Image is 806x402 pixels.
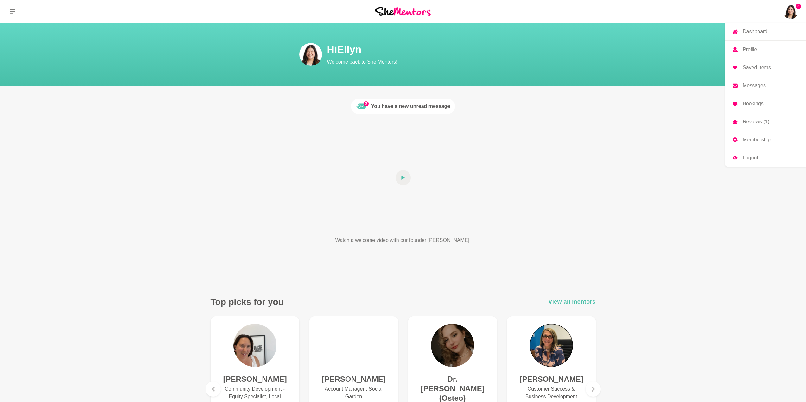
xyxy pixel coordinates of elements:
a: Profile [725,41,806,59]
p: Saved Items [743,65,771,70]
p: Watch a welcome video with our founder [PERSON_NAME]. [312,237,494,244]
a: Reviews (1) [725,113,806,131]
p: Reviews (1) [743,119,769,124]
a: Messages [725,77,806,95]
img: Ellyn Yiin [299,43,322,66]
span: 3 [796,4,801,9]
h3: Top picks for you [211,296,284,307]
a: Saved Items [725,59,806,77]
a: Ellyn Yiin3DashboardProfileSaved ItemsMessagesBookingsReviews (1)MembershipLogout [783,4,798,19]
a: View all mentors [549,297,596,306]
div: You have a new unread message [371,102,450,110]
p: Account Manager , Social Garden [322,385,385,400]
p: Welcome back to She Mentors! [327,58,555,66]
p: Dashboard [743,29,767,34]
img: Amber Cassidy [233,324,276,367]
h1: Hi Ellyn [327,43,555,56]
h4: [PERSON_NAME] [520,374,583,384]
p: Membership [743,137,771,142]
img: She Mentors Logo [375,7,431,15]
a: 3Unread messageYou have a new unread message [351,99,455,114]
a: Dashboard [725,23,806,40]
p: Messages [743,83,766,88]
h4: [PERSON_NAME] [322,374,385,384]
img: Dr. Anastasiya Ovechkin (Osteo) [431,324,474,367]
p: Logout [743,155,758,160]
img: Cliodhna Reidy [332,324,375,367]
p: Profile [743,47,757,52]
img: Kate Vertsonis [530,324,573,367]
span: 3 [364,101,369,106]
p: Bookings [743,101,764,106]
img: Ellyn Yiin [783,4,798,19]
img: Unread message [356,101,366,111]
h4: [PERSON_NAME] [223,374,287,384]
a: Bookings [725,95,806,113]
